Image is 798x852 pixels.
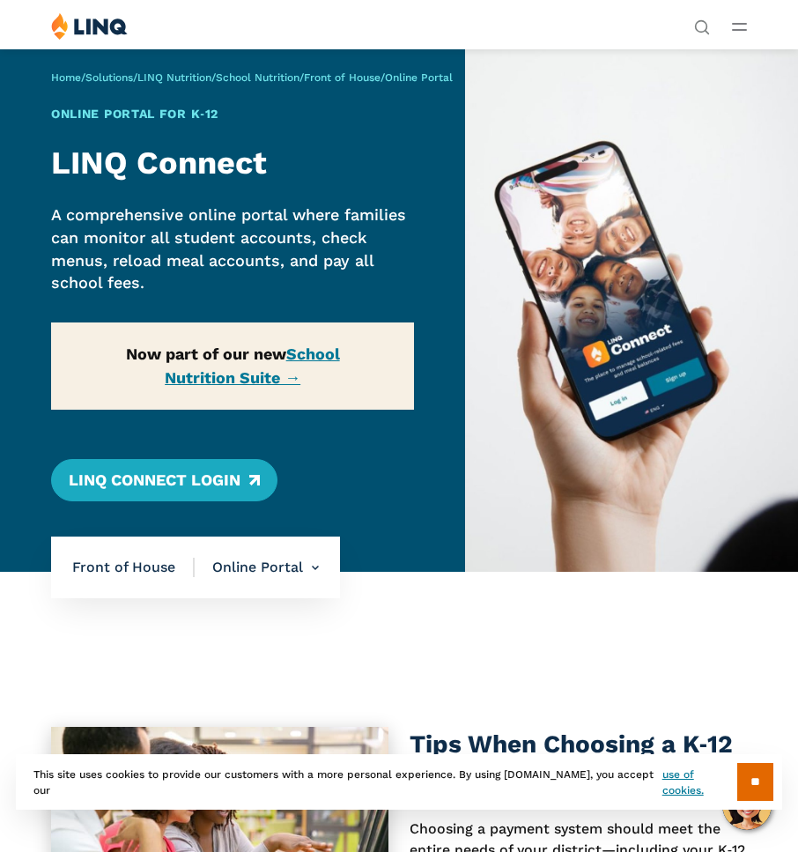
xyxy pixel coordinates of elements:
strong: Now part of our new [126,345,340,387]
li: Online Portal [195,537,319,598]
a: Solutions [85,71,133,84]
button: Open Search Bar [694,18,710,33]
button: Open Main Menu [732,17,747,36]
img: LINQ | K‑12 Software [51,12,128,40]
strong: LINQ Connect [51,144,267,182]
span: Front of House [72,558,195,577]
div: This site uses cookies to provide our customers with a more personal experience. By using [DOMAIN... [16,754,782,810]
a: LINQ Connect Login [51,459,277,501]
h3: Tips When Choosing a K‑12 Online Payment System [410,727,747,797]
h1: Online Portal for K‑12 [51,105,414,123]
a: School Nutrition [216,71,299,84]
a: use of cookies. [662,767,737,798]
a: Front of House [304,71,381,84]
nav: Utility Navigation [694,12,710,33]
p: A comprehensive online portal where families can monitor all student accounts, check menus, reloa... [51,204,414,294]
span: Online Portal [385,71,453,84]
span: / / / / / [51,71,453,84]
a: Home [51,71,81,84]
a: LINQ Nutrition [137,71,211,84]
